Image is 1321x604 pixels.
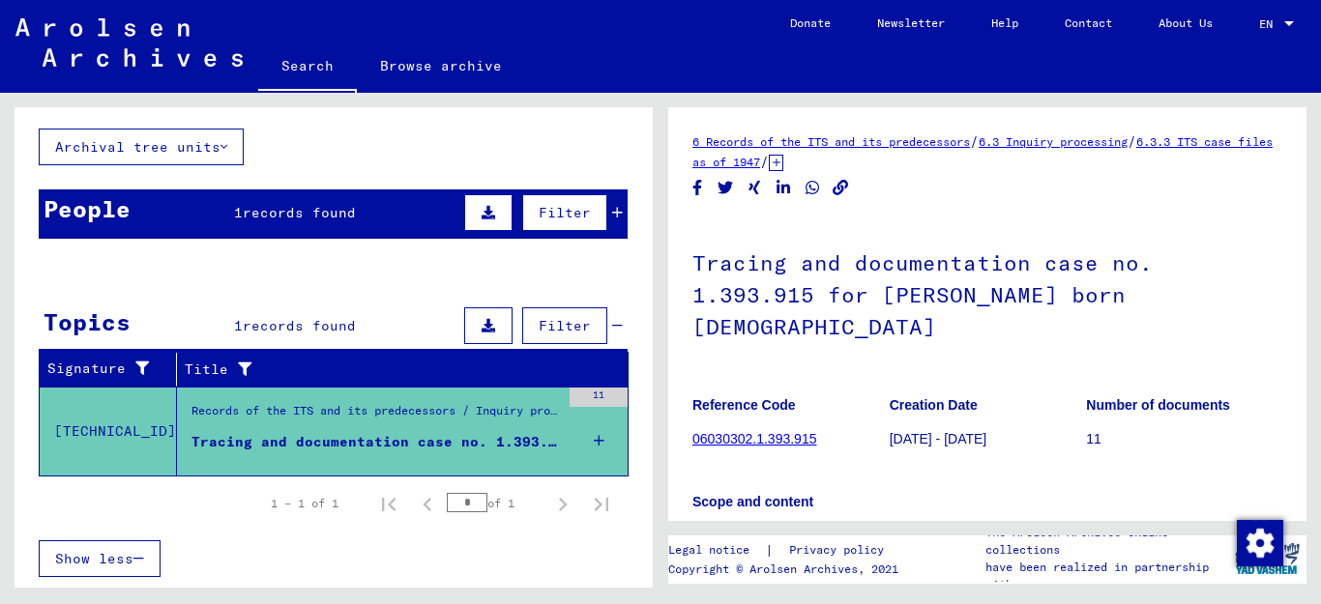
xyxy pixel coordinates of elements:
[774,540,907,561] a: Privacy policy
[970,132,979,150] span: /
[39,540,161,577] button: Show less
[692,431,816,446] a: 06030302.1.393.915
[692,397,796,413] b: Reference Code
[692,134,970,149] a: 6 Records of the ITS and its predecessors
[357,43,525,89] a: Browse archive
[243,204,356,221] span: records found
[258,43,357,93] a: Search
[890,429,1086,449] p: [DATE] - [DATE]
[271,495,338,512] div: 1 – 1 of 1
[1231,534,1304,583] img: yv_logo.png
[774,176,794,200] button: Share on LinkedIn
[668,561,907,578] p: Copyright © Arolsen Archives, 2021
[191,402,560,429] div: Records of the ITS and its predecessors / Inquiry processing / ITS case files as of 1947 / Reposi...
[692,494,813,509] b: Scope and content
[668,540,765,561] a: Legal notice
[582,484,621,523] button: Last page
[1236,519,1282,565] div: Change consent
[447,494,543,512] div: of 1
[39,129,244,165] button: Archival tree units
[543,484,582,523] button: Next page
[803,176,823,200] button: Share on WhatsApp
[985,524,1227,559] p: The Arolsen Archives online collections
[760,153,769,170] span: /
[831,176,851,200] button: Copy link
[985,559,1227,593] p: have been realized in partnership with
[15,18,243,67] img: Arolsen_neg.svg
[1259,17,1280,31] span: EN
[522,194,607,231] button: Filter
[55,550,133,567] span: Show less
[1128,132,1136,150] span: /
[191,432,560,452] div: Tracing and documentation case no. 1.393.915 for [PERSON_NAME] born [DEMOGRAPHIC_DATA]
[1237,520,1283,566] img: Change consent
[234,204,243,221] span: 1
[369,484,408,523] button: First page
[539,317,591,334] span: Filter
[890,397,978,413] b: Creation Date
[668,540,907,561] div: |
[688,176,708,200] button: Share on Facebook
[185,360,590,380] div: Title
[47,354,181,385] div: Signature
[745,176,765,200] button: Share on Xing
[1086,429,1282,449] p: 11
[716,176,736,200] button: Share on Twitter
[185,354,609,385] div: Title
[539,204,591,221] span: Filter
[692,218,1282,367] h1: Tracing and documentation case no. 1.393.915 for [PERSON_NAME] born [DEMOGRAPHIC_DATA]
[979,134,1128,149] a: 6.3 Inquiry processing
[408,484,447,523] button: Previous page
[522,307,607,344] button: Filter
[47,359,161,379] div: Signature
[44,191,131,226] div: People
[1086,397,1230,413] b: Number of documents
